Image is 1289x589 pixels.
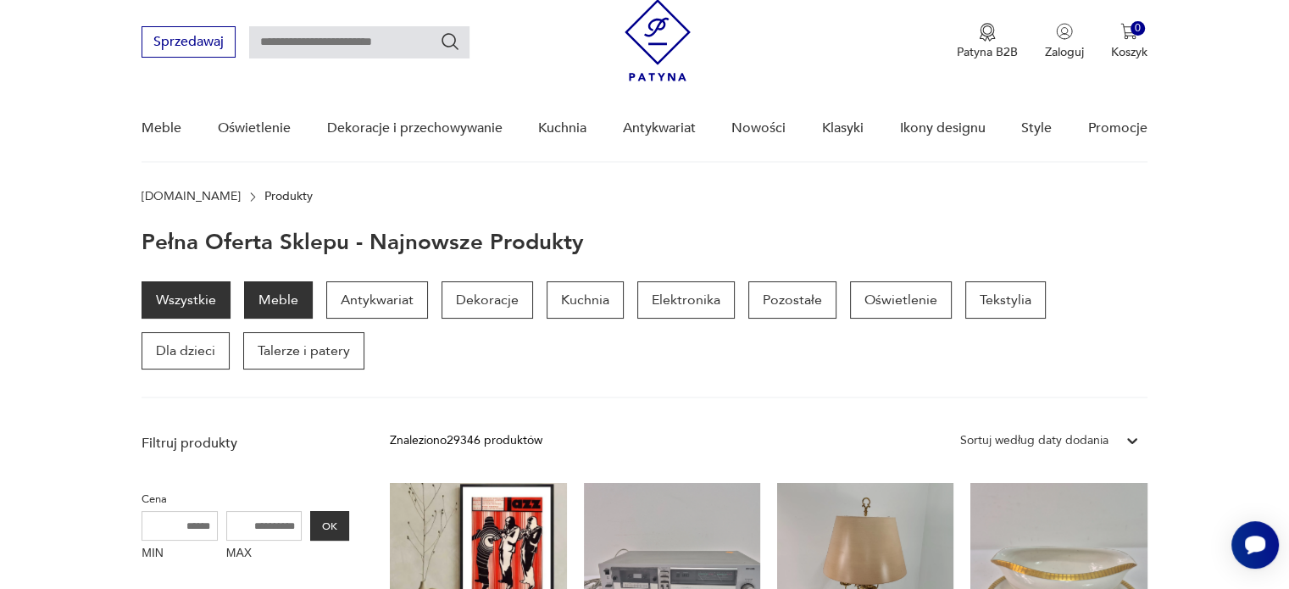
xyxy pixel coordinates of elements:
a: Ikony designu [899,96,985,161]
div: Znaleziono 29346 produktów [390,431,542,450]
p: Zaloguj [1045,44,1084,60]
a: [DOMAIN_NAME] [142,190,241,203]
div: Sortuj według daty dodania [960,431,1108,450]
a: Promocje [1088,96,1147,161]
a: Meble [142,96,181,161]
a: Antykwariat [326,281,428,319]
a: Kuchnia [547,281,624,319]
button: Zaloguj [1045,23,1084,60]
a: Dekoracje [442,281,533,319]
a: Ikona medaluPatyna B2B [957,23,1018,60]
img: Ikonka użytkownika [1056,23,1073,40]
div: 0 [1131,21,1145,36]
a: Sprzedawaj [142,37,236,49]
a: Dla dzieci [142,332,230,370]
a: Style [1021,96,1052,161]
a: Oświetlenie [218,96,291,161]
a: Pozostałe [748,281,836,319]
button: Patyna B2B [957,23,1018,60]
img: Ikona koszyka [1120,23,1137,40]
button: OK [310,511,349,541]
a: Talerze i patery [243,332,364,370]
a: Dekoracje i przechowywanie [326,96,502,161]
a: Kuchnia [538,96,586,161]
label: MIN [142,541,218,568]
h1: Pełna oferta sklepu - najnowsze produkty [142,231,584,254]
a: Elektronika [637,281,735,319]
a: Oświetlenie [850,281,952,319]
button: Szukaj [440,31,460,52]
p: Produkty [264,190,313,203]
button: Sprzedawaj [142,26,236,58]
p: Cena [142,490,349,508]
img: Ikona medalu [979,23,996,42]
a: Antykwariat [623,96,696,161]
iframe: Smartsupp widget button [1231,521,1279,569]
a: Wszystkie [142,281,231,319]
p: Koszyk [1111,44,1147,60]
p: Patyna B2B [957,44,1018,60]
button: 0Koszyk [1111,23,1147,60]
a: Tekstylia [965,281,1046,319]
a: Nowości [731,96,786,161]
a: Meble [244,281,313,319]
label: MAX [226,541,303,568]
a: Klasyki [822,96,864,161]
p: Filtruj produkty [142,434,349,453]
